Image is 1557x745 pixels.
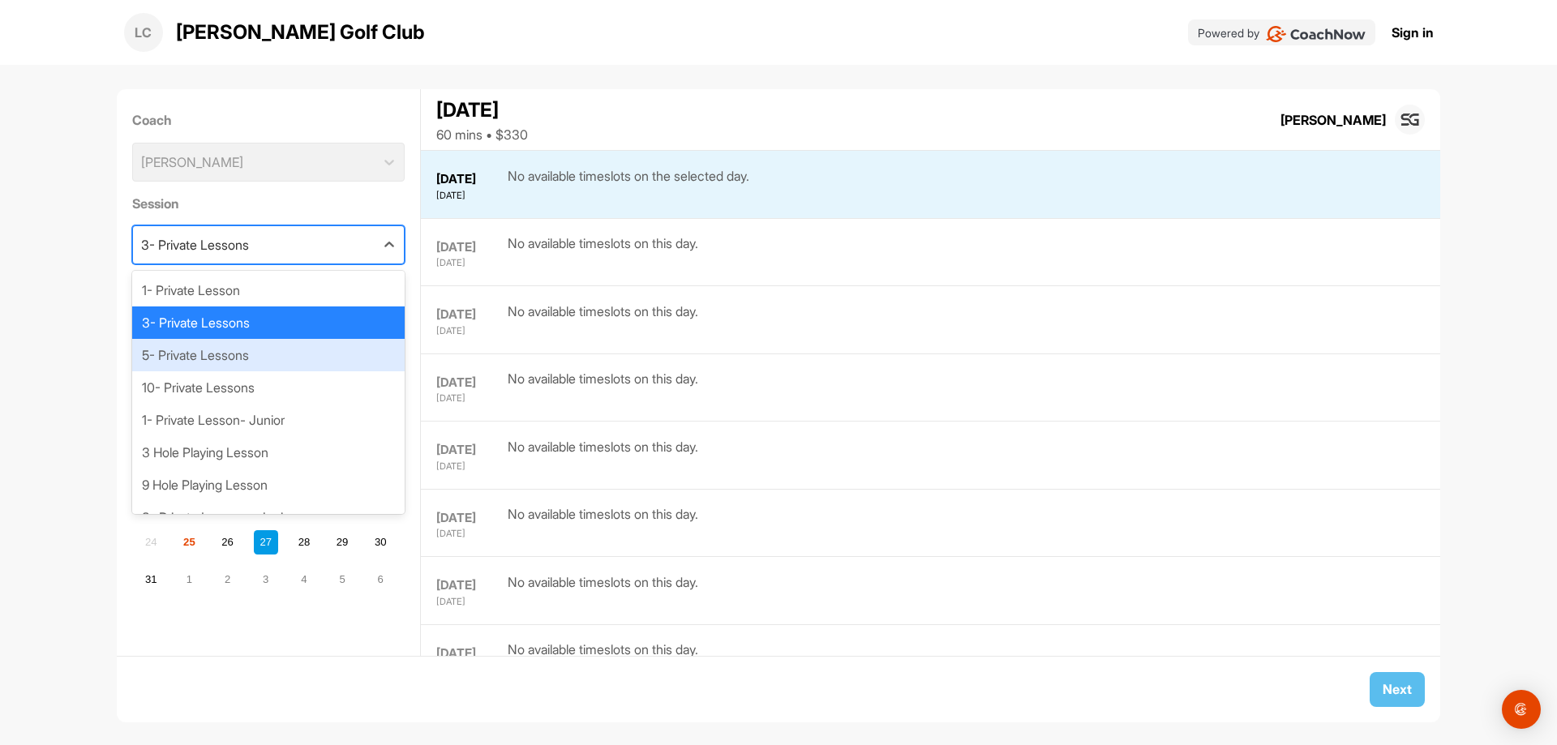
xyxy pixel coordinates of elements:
[292,567,316,592] div: Choose Thursday, September 4th, 2025
[436,256,504,270] div: [DATE]
[436,96,528,125] div: [DATE]
[508,572,698,609] div: No available timeslots on this day.
[508,369,698,405] div: No available timeslots on this day.
[132,339,405,371] div: 5- Private Lessons
[368,530,392,554] div: Choose Saturday, August 30th, 2025
[508,166,749,203] div: No available timeslots on the selected day.
[176,18,425,47] p: [PERSON_NAME] Golf Club
[177,567,201,592] div: Choose Monday, September 1st, 2025
[436,238,504,257] div: [DATE]
[508,437,698,473] div: No available timeslots on this day.
[508,233,698,270] div: No available timeslots on this day.
[436,441,504,460] div: [DATE]
[436,189,504,203] div: [DATE]
[436,392,504,405] div: [DATE]
[436,509,504,528] div: [DATE]
[436,324,504,338] div: [DATE]
[1395,105,1426,135] img: square_500e3fb9e6c23e9a696a7bd97742a5dd.jpg
[436,374,504,392] div: [DATE]
[141,235,249,255] div: 3- Private Lessons
[132,469,405,501] div: 9 Hole Playing Lesson
[1370,672,1425,707] button: Next
[216,567,240,592] div: Choose Tuesday, September 2nd, 2025
[132,371,405,404] div: 10- Private Lessons
[1266,26,1366,42] img: CoachNow
[436,644,504,663] div: [DATE]
[1392,23,1434,42] a: Sign in
[436,125,528,144] div: 60 mins • $330
[330,567,354,592] div: Choose Friday, September 5th, 2025
[132,501,405,533] div: 3- Private Lessons- Junior
[216,530,240,554] div: Choose Tuesday, August 26th, 2025
[124,13,163,52] div: LC
[436,527,504,541] div: [DATE]
[436,595,504,609] div: [DATE]
[330,530,354,554] div: Choose Friday, August 29th, 2025
[132,194,405,213] label: Session
[508,640,698,676] div: No available timeslots on this day.
[436,306,504,324] div: [DATE]
[254,530,278,554] div: Choose Wednesday, August 27th, 2025
[368,567,392,592] div: Choose Saturday, September 6th, 2025
[139,530,163,554] div: Not available Sunday, August 24th, 2025
[436,576,504,595] div: [DATE]
[436,170,504,189] div: [DATE]
[508,504,698,541] div: No available timeslots on this day.
[132,404,405,436] div: 1- Private Lesson- Junior
[436,460,504,473] div: [DATE]
[132,306,405,339] div: 3- Private Lessons
[132,436,405,469] div: 3 Hole Playing Lesson
[1198,24,1259,41] p: Powered by
[177,530,201,554] div: Choose Monday, August 25th, 2025
[1502,690,1541,729] div: Open Intercom Messenger
[132,110,405,130] label: Coach
[508,302,698,338] div: No available timeslots on this day.
[139,567,163,592] div: Choose Sunday, August 31st, 2025
[132,274,405,306] div: 1- Private Lesson
[1280,110,1386,130] div: [PERSON_NAME]
[254,567,278,592] div: Choose Wednesday, September 3rd, 2025
[292,530,316,554] div: Choose Thursday, August 28th, 2025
